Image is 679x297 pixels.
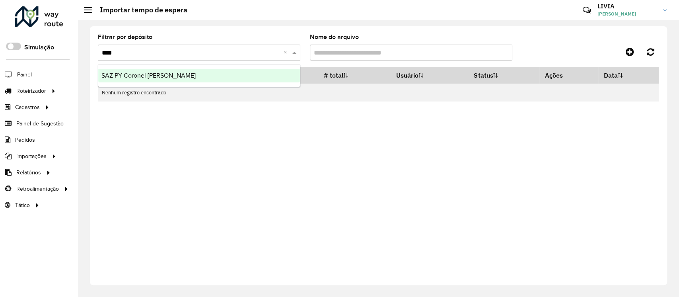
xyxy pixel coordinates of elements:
ng-dropdown-panel: Options list [98,64,300,87]
span: Painel [17,70,32,79]
a: Contato Rápido [578,2,595,19]
th: Usuário [391,67,469,84]
th: Status [469,67,540,84]
span: Painel de Sugestão [16,119,64,128]
span: Retroalimentação [16,185,59,193]
td: Nenhum registro encontrado [98,84,659,102]
span: Tático [15,201,30,209]
span: Pedidos [15,136,35,144]
span: SAZ PY Coronel [PERSON_NAME] [101,72,196,79]
th: Ações [539,67,598,84]
span: Clear all [284,48,290,57]
span: Importações [16,152,47,160]
span: Relatórios [16,168,41,177]
label: Filtrar por depósito [98,32,152,42]
th: Data [598,67,659,84]
span: Cadastros [15,103,40,111]
span: [PERSON_NAME] [597,10,657,18]
span: Roteirizador [16,87,46,95]
th: # total [318,67,391,84]
h2: Importar tempo de espera [92,6,187,14]
label: Nome do arquivo [310,32,359,42]
h3: LIVIA [597,2,657,10]
label: Simulação [24,43,54,52]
